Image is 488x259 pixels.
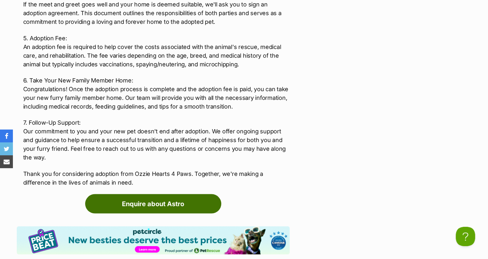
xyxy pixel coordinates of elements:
img: Pet Circle promo banner [17,226,290,254]
p: 7. Follow-Up Support: Our commitment to you and your new pet doesn't end after adoption. We offer... [23,118,290,162]
p: 6. Take Your New Family Member Home: Congratulations! Once the adoption process is complete and t... [23,76,290,111]
iframe: Help Scout Beacon - Open [456,227,475,246]
p: 5. Adoption Fee: An adoption fee is required to help cover the costs associated with the animal's... [23,34,290,69]
p: Thank you for considering adoption from Ozzie Hearts 4 Paws. Together, we're making a difference ... [23,169,290,187]
a: Enquire about Astro [85,194,221,214]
